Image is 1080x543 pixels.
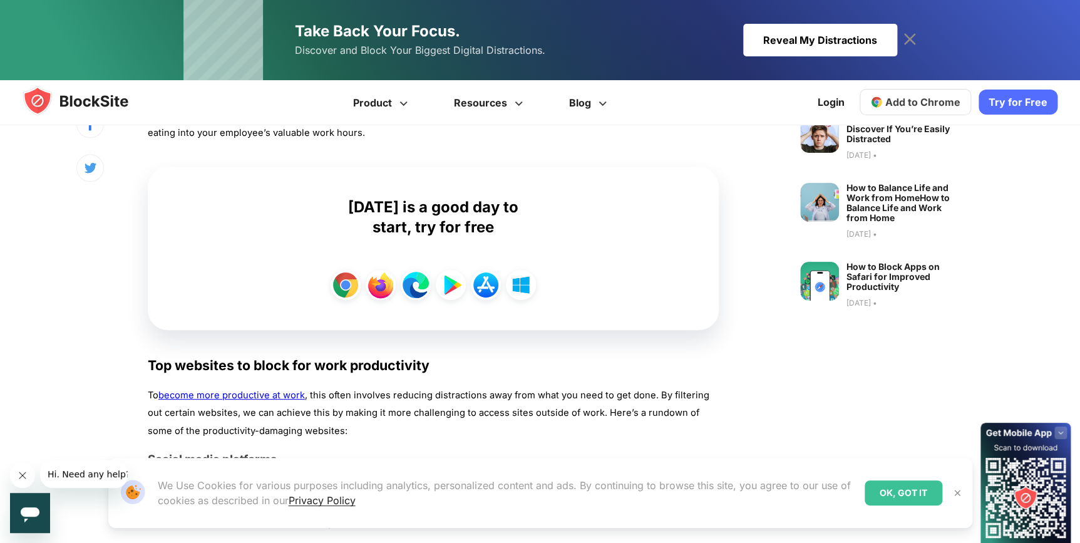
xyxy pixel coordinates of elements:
img: chrome icon [331,270,361,300]
a: How Focused Are You Test: Discover If You’re Easily Distracted [DATE] • [800,114,964,162]
button: Close [949,485,965,501]
a: Privacy Policy [289,494,356,507]
text: [DATE] • [846,228,964,240]
span: Add to Chrome [885,96,960,108]
text: How to Block Apps on Safari for Improved Productivity [846,262,964,292]
span: Discover and Block Your Biggest Digital Distractions. [295,41,545,59]
img: appstore icon [471,270,501,300]
a: Blog [548,80,632,125]
iframe: Message from company [40,460,128,488]
text: How to Balance Life and Work from HomeHow to Balance Life and Work from Home [846,183,964,223]
text: [DATE] • [846,149,964,162]
iframe: Button to launch messaging window [10,493,50,533]
div: OK, GOT IT [865,480,942,505]
h2: Top websites to block for work productivity [148,355,719,375]
img: edge icon [401,270,431,300]
iframe: Close message [10,463,35,488]
img: chrome-icon.svg [870,96,883,108]
a: Product [332,80,433,125]
div: [DATE] is a good day to start, try for free [333,197,533,237]
img: firefox icon [366,270,396,300]
a: Login [810,87,852,117]
p: To , this often involves reducing distractions away from what you need to get done. By filtering ... [148,386,719,440]
img: Close [952,488,962,498]
span: Take Back Your Focus. [295,22,460,40]
a: become more productive at work [158,390,305,401]
a: How to Balance Life and Work from HomeHow to Balance Life and Work from Home [DATE] • [800,183,964,240]
a: Add to Chrome [860,89,971,115]
img: blocksite-icon.5d769676.svg [23,86,153,116]
a: How to Block Apps on Safari for Improved Productivity [DATE] • [800,262,964,309]
text: How Focused Are You Test: Discover If You’re Easily Distracted [846,114,964,144]
img: windows icon [506,270,536,300]
img: play icon [436,270,466,300]
p: We Use Cookies for various purposes including analytics, personalized content and ads. By continu... [158,478,855,508]
div: Reveal My Distractions [743,24,897,56]
span: Hi. Need any help? [8,9,90,19]
a: Try for Free [979,90,1057,115]
text: [DATE] • [846,297,964,309]
a: Resources [433,80,548,125]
